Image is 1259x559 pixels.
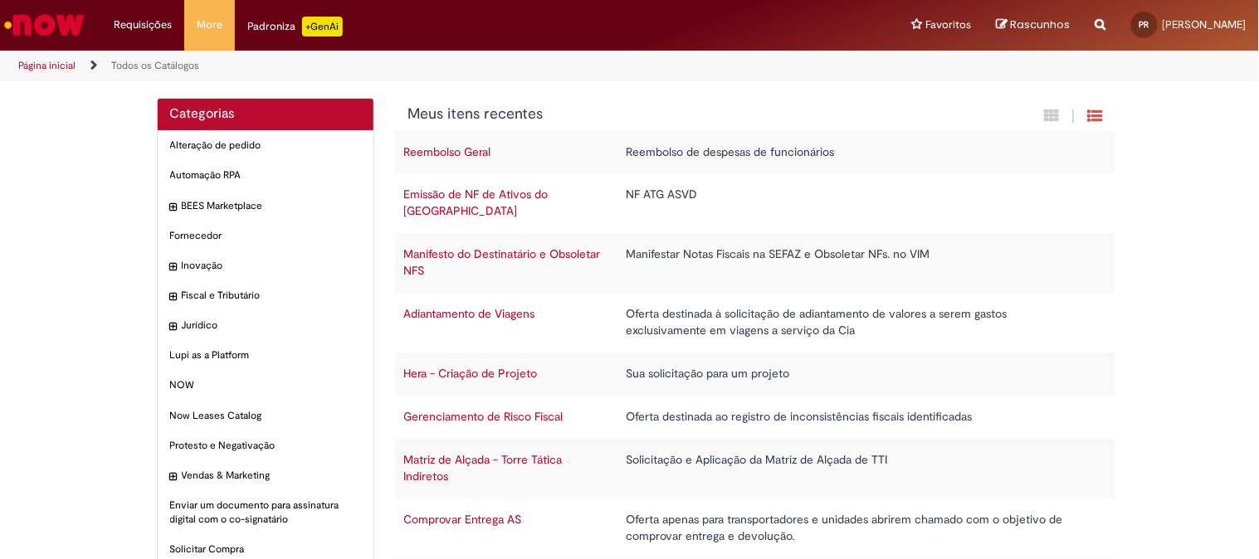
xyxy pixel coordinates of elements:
[618,233,1099,293] td: Manifestar Notas Fiscais na SEFAZ e Obsoletar NFs. no VIM
[197,17,222,33] span: More
[395,293,1115,352] tr: Adiantamento de Viagens Oferta destinada à solicitação de adiantamento de valores a serem gastos ...
[170,439,362,453] span: Protesto e Negativação
[403,366,537,381] a: Hera - Criação de Projeto
[170,259,178,275] i: expandir categoria Inovação
[1072,107,1076,126] span: |
[170,289,178,305] i: expandir categoria Fiscal e Tributário
[182,469,362,483] span: Vendas & Marketing
[395,131,1115,174] tr: Reembolso Geral Reembolso de despesas de funcionários
[18,59,76,72] a: Página inicial
[395,498,1115,558] tr: Comprovar Entrega AS Oferta apenas para transportadores e unidades abrirem chamado com o objetivo...
[403,187,548,218] a: Emissão de NF de Ativos do [GEOGRAPHIC_DATA]
[926,17,972,33] span: Favoritos
[170,542,362,557] span: Solicitar Compra
[158,191,374,221] div: expandir categoria BEES Marketplace BEES Marketplace
[170,107,362,122] h2: Categorias
[302,17,343,36] p: +GenAi
[170,498,362,527] span: Enviar um documento para assinatura digital com o co-signatário
[618,173,1099,233] td: NF ATG ASVD
[158,280,374,311] div: expandir categoria Fiscal e Tributário Fiscal e Tributário
[158,490,374,535] div: Enviar um documento para assinatura digital com o co-signatário
[158,340,374,371] div: Lupi as a Platform
[997,17,1071,33] a: Rascunhos
[1163,17,1247,32] span: [PERSON_NAME]
[182,199,362,213] span: BEES Marketplace
[618,439,1099,498] td: Solicitação e Aplicação da Matriz de Alçada de TTI
[1088,108,1103,124] i: Exibição de grade
[395,396,1115,439] tr: Gerenciamento de Risco Fiscal Oferta destinada ao registro de inconsistências fiscais identificadas
[12,51,827,81] ul: Trilhas de página
[158,250,374,281] div: expandir categoria Inovação Inovação
[170,469,178,485] i: expandir categoria Vendas & Marketing
[2,8,87,41] img: ServiceNow
[170,409,362,423] span: Now Leases Catalog
[395,173,1115,233] tr: Emissão de NF de Ativos do [GEOGRAPHIC_DATA] NF ATG ASVD
[403,452,562,484] a: Matriz de Alçada - Torre Tática Indiretos
[158,221,374,251] div: Fornecedor
[1139,19,1149,30] span: PR
[158,130,374,161] div: Alteração de pedido
[618,131,1099,174] td: Reembolso de despesas de funcionários
[395,439,1115,498] tr: Matriz de Alçada - Torre Tática Indiretos Solicitação e Aplicação da Matriz de Alçada de TTI
[170,229,362,243] span: Fornecedor
[395,352,1115,396] tr: Hera - Criação de Projeto Sua solicitação para um projeto
[182,318,362,333] span: Jurídico
[158,370,374,401] div: NOW
[403,144,490,159] a: Reembolso Geral
[403,512,521,527] a: Comprovar Entrega AS
[403,246,600,278] a: Manifesto do Destinatário e Obsoletar NFS
[1011,17,1071,32] span: Rascunhos
[170,378,362,392] span: NOW
[170,139,362,153] span: Alteração de pedido
[158,160,374,191] div: Automação RPA
[407,106,923,123] h1: {"description":"","title":"Meus itens recentes"} Categoria
[158,401,374,431] div: Now Leases Catalog
[247,17,343,36] div: Padroniza
[618,396,1099,439] td: Oferta destinada ao registro de inconsistências fiscais identificadas
[158,460,374,491] div: expandir categoria Vendas & Marketing Vendas & Marketing
[403,306,534,321] a: Adiantamento de Viagens
[170,348,362,362] span: Lupi as a Platform
[1045,108,1060,124] i: Exibição em cartão
[403,409,563,424] a: Gerenciamento de Risco Fiscal
[111,59,199,72] a: Todos os Catálogos
[618,293,1099,352] td: Oferta destinada à solicitação de adiantamento de valores a serem gastos exclusivamente em viagen...
[170,168,362,182] span: Automação RPA
[158,430,374,461] div: Protesto e Negativação
[158,310,374,341] div: expandir categoria Jurídico Jurídico
[618,498,1099,558] td: Oferta apenas para transportadores e unidades abrirem chamado com o objetivo de comprovar entrega...
[182,259,362,273] span: Inovação
[114,17,172,33] span: Requisições
[182,289,362,303] span: Fiscal e Tributário
[618,352,1099,396] td: Sua solicitação para um projeto
[170,318,178,335] i: expandir categoria Jurídico
[395,233,1115,293] tr: Manifesto do Destinatário e Obsoletar NFS Manifestar Notas Fiscais na SEFAZ e Obsoletar NFs. no VIM
[170,199,178,216] i: expandir categoria BEES Marketplace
